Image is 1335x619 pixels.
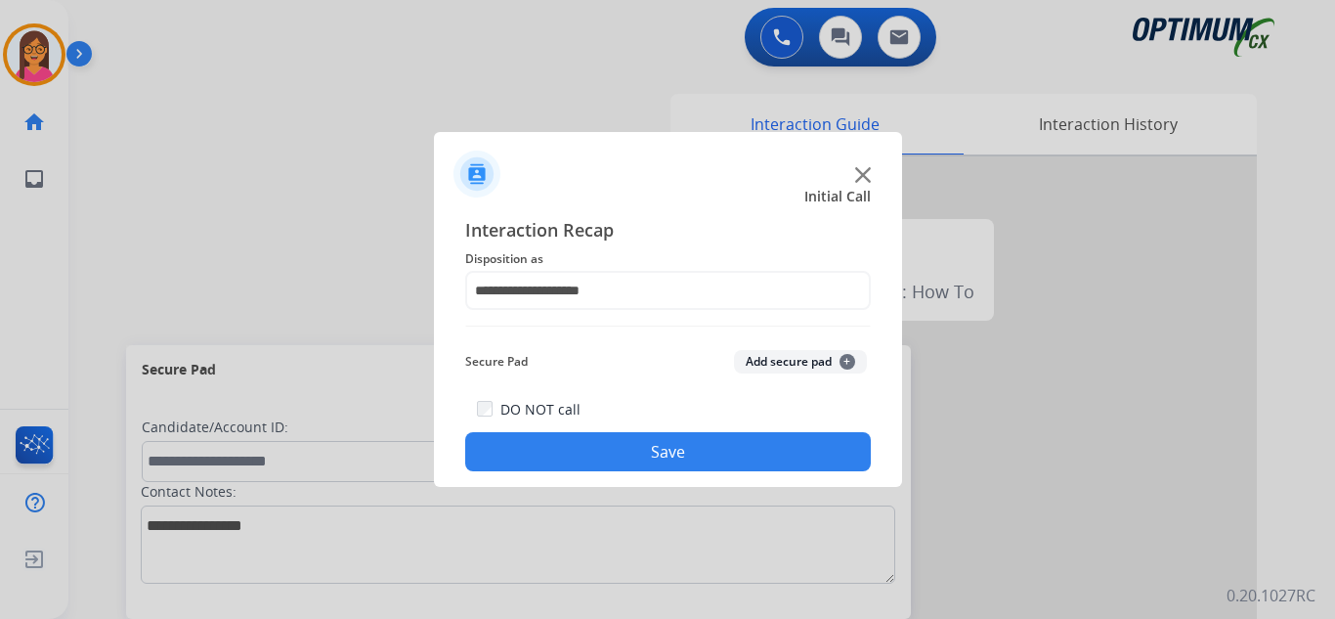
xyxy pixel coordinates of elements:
[804,187,871,206] span: Initial Call
[465,326,871,327] img: contact-recap-line.svg
[840,354,855,370] span: +
[465,247,871,271] span: Disposition as
[465,350,528,374] span: Secure Pad
[500,400,581,420] label: DO NOT call
[734,350,867,374] button: Add secure pad+
[1227,584,1315,607] p: 0.20.1027RC
[453,151,500,198] img: contactIcon
[465,432,871,471] button: Save
[465,216,871,247] span: Interaction Recap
